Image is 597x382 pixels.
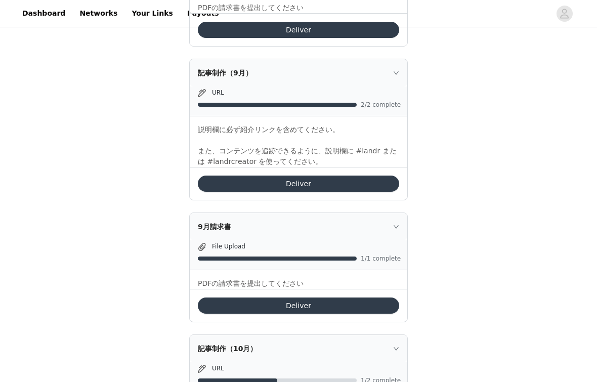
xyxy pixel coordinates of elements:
[212,365,224,372] span: URL
[393,70,399,76] i: icon: right
[73,2,123,25] a: Networks
[190,335,407,362] div: icon: right記事制作（10月）
[212,243,245,250] span: File Upload
[361,256,401,262] span: 1/1 complete
[393,346,399,352] i: icon: right
[393,224,399,230] i: icon: right
[560,6,569,22] div: avatar
[198,22,399,38] button: Deliver
[190,213,407,240] div: icon: right9月請求書
[212,89,224,96] span: URL
[198,4,304,12] span: PDFの請求書を提出してください
[198,279,304,287] span: PDFの請求書を提出してください
[190,59,407,87] div: icon: right記事制作（9月）
[198,176,399,192] button: Deliver
[16,2,71,25] a: Dashboard
[181,2,225,25] a: Payouts
[198,125,397,165] span: 説明欄に必ず紹介リンクを含めてください。 また、コンテンツを追跡できるように、説明欄に #landr または #landrcreator を使ってください。
[125,2,179,25] a: Your Links
[198,298,399,314] button: Deliver
[361,102,401,108] span: 2/2 complete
